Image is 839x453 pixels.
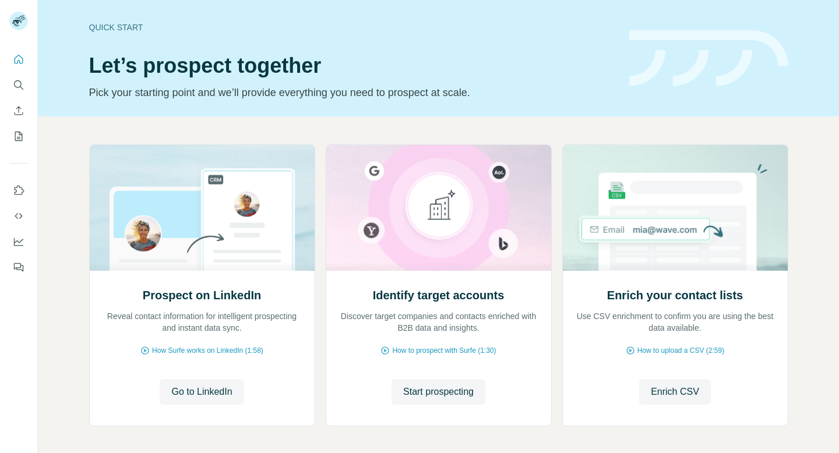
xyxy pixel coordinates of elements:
button: Dashboard [9,231,28,252]
span: How Surfe works on LinkedIn (1:58) [152,345,263,356]
h2: Enrich your contact lists [607,287,743,303]
span: How to prospect with Surfe (1:30) [392,345,496,356]
div: Quick start [89,22,615,33]
span: Enrich CSV [651,385,699,399]
p: Use CSV enrichment to confirm you are using the best data available. [574,310,776,334]
img: banner [629,30,788,87]
p: Discover target companies and contacts enriched with B2B data and insights. [338,310,540,334]
img: Identify target accounts [326,145,552,271]
h2: Prospect on LinkedIn [143,287,261,303]
button: Enrich CSV [9,100,28,121]
h2: Identify target accounts [373,287,505,303]
button: Feedback [9,257,28,278]
button: Use Surfe on LinkedIn [9,180,28,201]
button: Go to LinkedIn [160,379,244,405]
button: Search [9,75,28,95]
span: Start prospecting [403,385,474,399]
p: Reveal contact information for intelligent prospecting and instant data sync. [101,310,303,334]
button: Quick start [9,49,28,70]
button: Use Surfe API [9,206,28,226]
button: Enrich CSV [639,379,711,405]
span: How to upload a CSV (2:59) [637,345,724,356]
button: Start prospecting [392,379,485,405]
span: Go to LinkedIn [171,385,232,399]
img: Prospect on LinkedIn [89,145,315,271]
p: Pick your starting point and we’ll provide everything you need to prospect at scale. [89,84,615,101]
button: My lists [9,126,28,147]
h1: Let’s prospect together [89,54,615,77]
img: Enrich your contact lists [562,145,788,271]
